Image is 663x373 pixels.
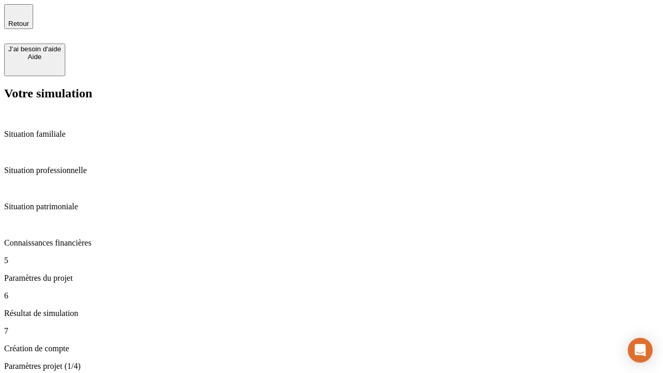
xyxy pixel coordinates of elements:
p: Situation professionnelle [4,166,659,175]
p: Paramètres projet (1/4) [4,362,659,371]
p: Résultat de simulation [4,309,659,318]
p: Création de compte [4,344,659,353]
div: Aide [8,53,61,61]
p: Paramètres du projet [4,274,659,283]
p: Situation familiale [4,130,659,139]
button: J’ai besoin d'aideAide [4,44,65,76]
p: Connaissances financières [4,238,659,248]
button: Retour [4,4,33,29]
h2: Votre simulation [4,87,659,101]
p: 5 [4,256,659,265]
p: 7 [4,326,659,336]
span: Retour [8,20,29,27]
div: J’ai besoin d'aide [8,45,61,53]
p: Situation patrimoniale [4,202,659,211]
div: Open Intercom Messenger [628,338,653,363]
p: 6 [4,291,659,300]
